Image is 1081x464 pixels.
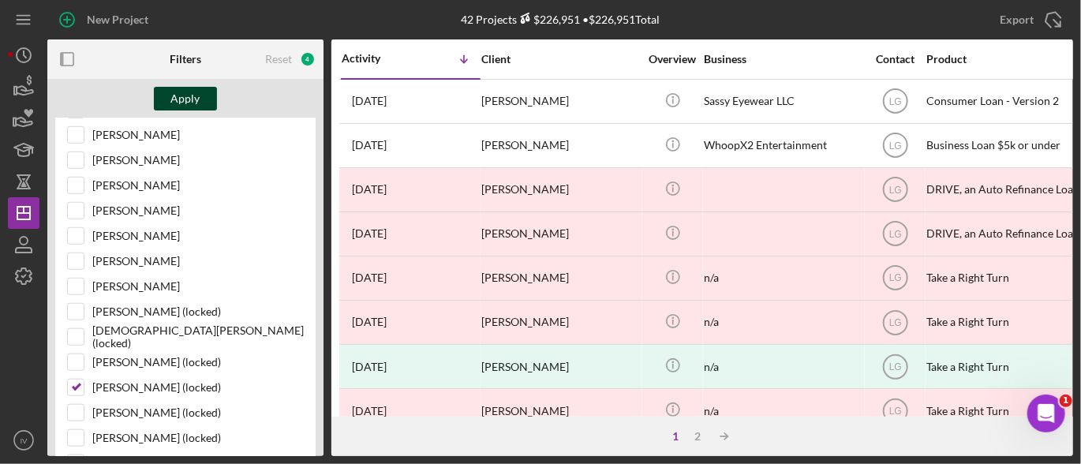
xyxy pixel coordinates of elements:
text: LG [888,140,901,152]
label: [PERSON_NAME] [92,152,304,168]
div: 4 [300,51,316,67]
text: LG [888,273,901,284]
div: Reset [265,53,292,65]
div: Sassy Eyewear LLC [704,80,862,122]
div: [PERSON_NAME] [481,213,639,255]
div: n/a [704,346,862,387]
div: [PERSON_NAME] [481,125,639,167]
time: 2025-04-05 02:20 [352,227,387,240]
div: [PERSON_NAME] [481,169,639,211]
label: [PERSON_NAME] (locked) [92,430,304,446]
div: Export [1000,4,1034,36]
div: [PERSON_NAME] [481,346,639,387]
text: IV [20,436,28,445]
div: 1 [664,430,686,443]
label: [PERSON_NAME] [92,253,304,269]
div: [PERSON_NAME] [481,80,639,122]
span: 1 [1060,395,1072,407]
label: [PERSON_NAME] (locked) [92,380,304,395]
button: IV [8,425,39,456]
div: Activity [342,52,411,65]
text: LG [888,406,901,417]
div: Business [704,53,862,65]
iframe: Intercom live chat [1027,395,1065,432]
div: n/a [704,257,862,299]
time: 2025-09-16 20:00 [352,139,387,152]
div: Overview [643,53,702,65]
div: WhoopX2 Entertainment [704,125,862,167]
time: 2025-02-19 01:49 [352,361,387,373]
div: Client [481,53,639,65]
label: [PERSON_NAME] [92,279,304,294]
text: LG [888,361,901,372]
button: New Project [47,4,164,36]
text: LG [888,96,901,107]
label: [PERSON_NAME] [92,178,304,193]
text: LG [888,317,901,328]
text: LG [888,185,901,196]
label: [PERSON_NAME] [92,203,304,219]
div: 42 Projects • $226,951 Total [461,13,660,26]
div: n/a [704,301,862,343]
div: [PERSON_NAME] [481,301,639,343]
time: 2025-06-24 22:56 [352,183,387,196]
time: 2025-02-19 13:55 [352,316,387,328]
label: [PERSON_NAME] (locked) [92,405,304,421]
div: 2 [686,430,709,443]
time: 2025-02-19 00:49 [352,405,387,417]
label: [PERSON_NAME] [92,228,304,244]
time: 2025-10-03 15:49 [352,95,387,107]
button: Export [984,4,1073,36]
div: n/a [704,390,862,432]
label: [PERSON_NAME] (locked) [92,354,304,370]
div: [PERSON_NAME] [481,390,639,432]
div: [PERSON_NAME] [481,257,639,299]
div: New Project [87,4,148,36]
time: 2025-03-14 09:34 [352,271,387,284]
div: Apply [171,87,200,110]
text: LG [888,229,901,240]
div: Contact [866,53,925,65]
label: [PERSON_NAME] (locked) [92,304,304,320]
label: [PERSON_NAME] [92,127,304,143]
div: $226,951 [517,13,580,26]
b: Filters [170,53,201,65]
label: [DEMOGRAPHIC_DATA][PERSON_NAME] (locked) [92,329,304,345]
button: Apply [154,87,217,110]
